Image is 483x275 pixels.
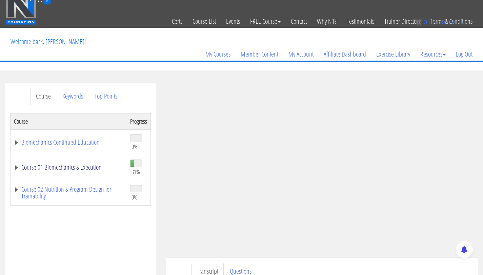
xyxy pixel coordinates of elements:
a: Testimonials [342,5,379,38]
a: Events [221,5,245,38]
a: Log Out [451,38,478,70]
a: Why N1? [312,5,342,38]
a: My Account [283,38,319,70]
p: Welcome back, [PERSON_NAME]! [5,28,91,55]
a: Resources [415,38,451,70]
th: Progress [127,113,151,129]
span: $ [449,18,453,26]
img: icon11.png [415,19,422,25]
a: 0 items: $0.00 [415,18,466,26]
a: Keywords [57,88,88,105]
a: Course List [187,5,221,38]
th: Course [11,113,127,129]
a: Course 01 Biomechanics & Execution [14,164,123,171]
bdi: 0.00 [449,18,466,26]
a: Course 02 Nutrition & Program Design for Trainability [14,186,123,199]
a: Top Points [89,88,123,105]
span: 0% [132,193,138,201]
a: FREE Course [245,5,286,38]
span: items: [429,18,447,26]
a: Biomechanics Continued Education [14,139,123,146]
span: 0 [423,18,427,26]
a: Certs [167,5,187,38]
a: Trainer Directory [379,5,425,38]
span: 0% [132,143,138,150]
a: Contact [286,5,312,38]
span: 31% [132,168,140,175]
a: Exercise Library [371,38,415,70]
a: Member Content [236,38,283,70]
a: Course [31,88,56,105]
a: Terms & Conditions [425,5,478,38]
a: Affiliate Dashboard [319,38,371,70]
a: My Courses [200,38,236,70]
